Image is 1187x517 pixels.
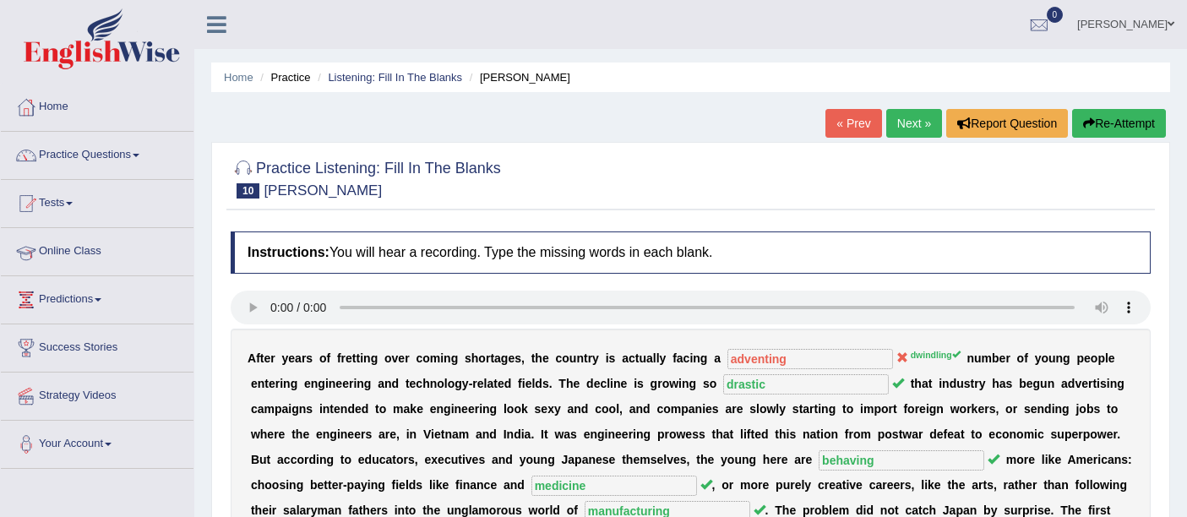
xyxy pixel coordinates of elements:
[531,351,536,365] b: t
[818,402,821,416] b: i
[371,351,378,365] b: g
[681,402,689,416] b: p
[392,351,399,365] b: v
[576,351,584,365] b: n
[712,402,719,416] b: s
[341,351,346,365] b: r
[237,183,259,199] span: 10
[956,377,964,390] b: u
[555,351,562,365] b: c
[275,402,282,416] b: p
[422,377,430,390] b: h
[375,402,379,416] b: t
[637,377,644,390] b: s
[270,351,275,365] b: r
[863,402,874,416] b: m
[971,377,975,390] b: t
[469,377,473,390] b: -
[353,377,357,390] b: i
[1063,351,1070,365] b: g
[616,402,619,416] b: l
[264,351,270,365] b: e
[471,351,479,365] b: h
[766,402,776,416] b: w
[1092,377,1097,390] b: t
[619,402,623,416] b: ,
[504,377,512,390] b: d
[542,351,549,365] b: e
[821,402,829,416] b: n
[689,377,697,390] b: g
[1,84,193,126] a: Home
[501,351,509,365] b: g
[329,402,334,416] b: t
[671,402,681,416] b: m
[306,402,313,416] b: s
[860,402,863,416] b: i
[889,402,893,416] b: r
[825,109,881,138] a: « Prev
[448,377,455,390] b: o
[535,402,542,416] b: s
[756,402,760,416] b: l
[1,324,193,367] a: Success Stories
[621,377,628,390] b: e
[799,402,803,416] b: t
[907,402,915,416] b: o
[1108,351,1115,365] b: e
[595,402,602,416] b: c
[594,377,601,390] b: e
[592,351,599,365] b: y
[1026,377,1033,390] b: e
[323,402,330,416] b: n
[306,351,313,365] b: s
[1117,377,1124,390] b: g
[1,132,193,174] a: Practice Questions
[258,402,264,416] b: a
[1,276,193,318] a: Predictions
[248,245,329,259] b: Instructions:
[705,402,712,416] b: e
[515,351,521,365] b: s
[455,402,462,416] b: n
[779,402,786,416] b: y
[490,402,498,416] b: g
[282,402,289,416] b: a
[653,351,656,365] b: l
[695,402,703,416] b: n
[622,351,629,365] b: a
[1088,377,1092,390] b: r
[842,402,847,416] b: t
[329,377,336,390] b: n
[269,377,275,390] b: e
[1097,377,1100,390] b: i
[258,377,265,390] b: n
[283,377,291,390] b: n
[378,377,384,390] b: a
[1033,377,1041,390] b: g
[663,402,671,416] b: o
[1110,377,1118,390] b: n
[1075,377,1081,390] b: v
[1107,377,1110,390] b: i
[700,351,708,365] b: g
[607,377,610,390] b: l
[999,351,1006,365] b: e
[466,69,570,85] li: [PERSON_NAME]
[682,377,689,390] b: n
[275,377,280,390] b: r
[484,377,487,390] b: l
[702,402,705,416] b: i
[461,402,468,416] b: e
[776,402,779,416] b: l
[1100,377,1107,390] b: s
[288,402,291,416] b: i
[319,351,327,365] b: o
[363,351,371,365] b: n
[319,402,323,416] b: i
[911,377,915,390] b: t
[392,377,400,390] b: d
[558,377,566,390] b: T
[504,402,507,416] b: l
[542,377,549,390] b: s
